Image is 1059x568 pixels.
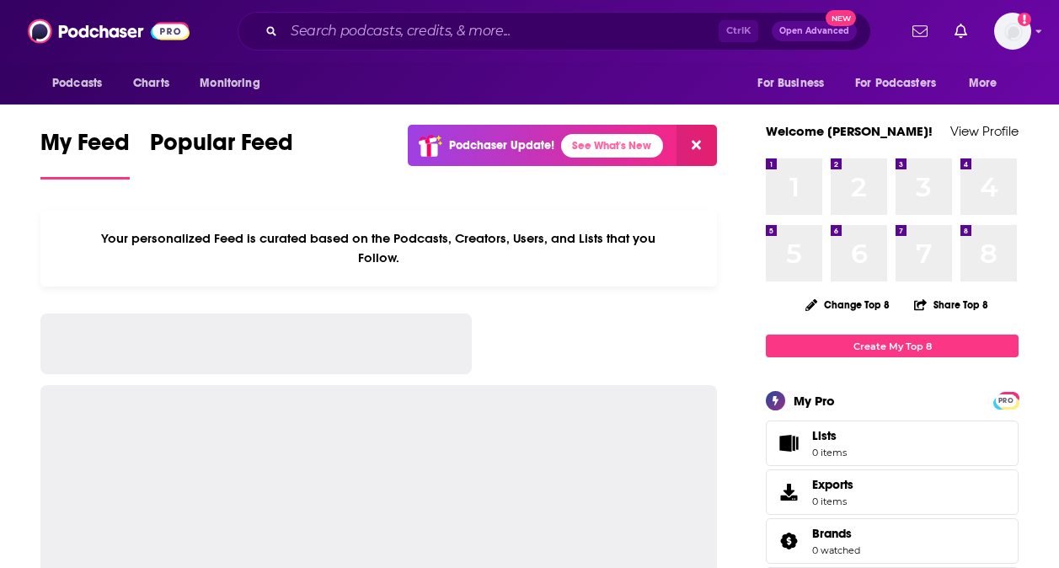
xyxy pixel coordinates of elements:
[757,72,824,95] span: For Business
[794,393,835,409] div: My Pro
[52,72,102,95] span: Podcasts
[40,67,124,99] button: open menu
[150,128,293,180] a: Popular Feed
[284,18,719,45] input: Search podcasts, credits, & more...
[40,128,130,167] span: My Feed
[766,469,1019,515] a: Exports
[950,123,1019,139] a: View Profile
[772,480,805,504] span: Exports
[200,72,259,95] span: Monitoring
[795,294,900,315] button: Change Top 8
[994,13,1031,50] button: Show profile menu
[812,477,853,492] span: Exports
[948,17,974,46] a: Show notifications dropdown
[855,72,936,95] span: For Podcasters
[994,13,1031,50] img: User Profile
[812,526,860,541] a: Brands
[826,10,856,26] span: New
[122,67,179,99] a: Charts
[766,335,1019,357] a: Create My Top 8
[28,15,190,47] img: Podchaser - Follow, Share and Rate Podcasts
[906,17,934,46] a: Show notifications dropdown
[812,447,847,458] span: 0 items
[746,67,845,99] button: open menu
[812,428,837,443] span: Lists
[844,67,960,99] button: open menu
[40,128,130,180] a: My Feed
[812,428,847,443] span: Lists
[766,518,1019,564] span: Brands
[772,431,805,455] span: Lists
[772,529,805,553] a: Brands
[561,134,663,158] a: See What's New
[996,394,1016,407] span: PRO
[719,20,758,42] span: Ctrl K
[188,67,281,99] button: open menu
[996,394,1016,406] a: PRO
[957,67,1019,99] button: open menu
[766,421,1019,466] a: Lists
[969,72,997,95] span: More
[1018,13,1031,26] svg: Add a profile image
[779,27,849,35] span: Open Advanced
[913,288,989,321] button: Share Top 8
[772,21,857,41] button: Open AdvancedNew
[812,526,852,541] span: Brands
[812,496,853,507] span: 0 items
[150,128,293,167] span: Popular Feed
[449,138,554,153] p: Podchaser Update!
[133,72,169,95] span: Charts
[40,210,717,287] div: Your personalized Feed is curated based on the Podcasts, Creators, Users, and Lists that you Follow.
[766,123,933,139] a: Welcome [PERSON_NAME]!
[994,13,1031,50] span: Logged in as alisontucker
[812,544,860,556] a: 0 watched
[238,12,871,51] div: Search podcasts, credits, & more...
